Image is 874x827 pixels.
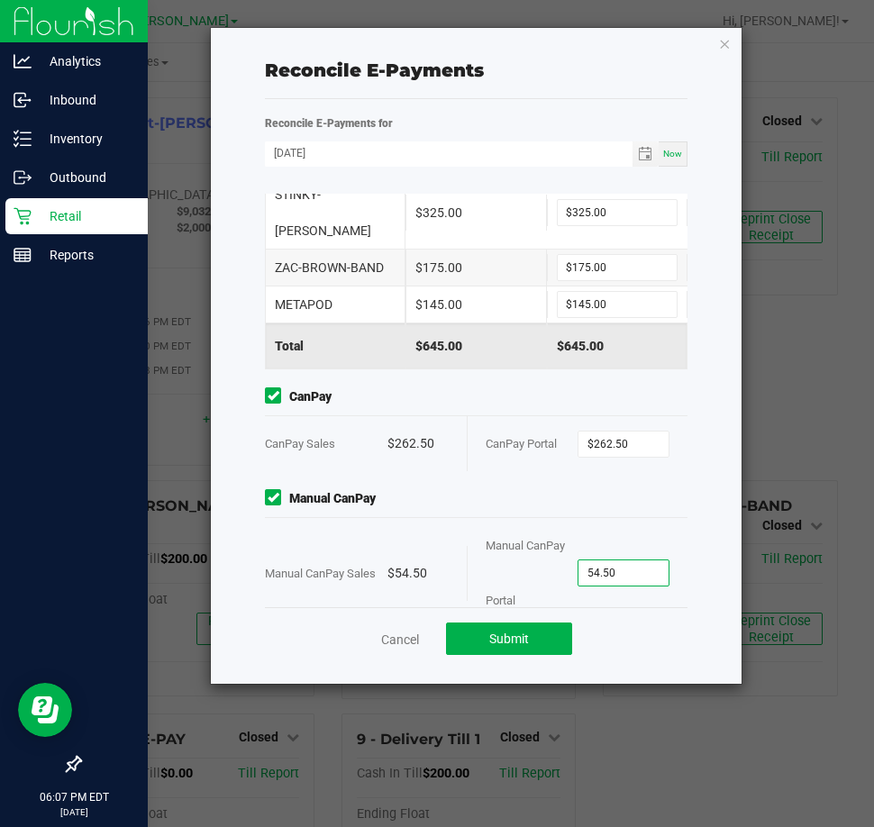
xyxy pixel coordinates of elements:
[265,57,687,84] div: Reconcile E-Payments
[265,286,405,323] div: METAPOD
[265,250,405,286] div: ZAC-BROWN-BAND
[633,141,659,167] span: Toggle calendar
[32,50,140,72] p: Analytics
[14,246,32,264] inline-svg: Reports
[486,437,557,450] span: CanPay Portal
[405,195,546,231] div: $325.00
[663,149,682,159] span: Now
[8,789,140,805] p: 06:07 PM EDT
[405,250,546,286] div: $175.00
[14,91,32,109] inline-svg: Inbound
[486,539,565,607] span: Manual CanPay Portal
[405,286,546,323] div: $145.00
[265,567,376,580] span: Manual CanPay Sales
[14,52,32,70] inline-svg: Analytics
[289,489,376,508] strong: Manual CanPay
[265,387,289,406] form-toggle: Include in reconciliation
[265,489,289,508] form-toggle: Include in reconciliation
[18,683,72,737] iframe: Resource center
[14,207,32,225] inline-svg: Retail
[32,89,140,111] p: Inbound
[32,244,140,266] p: Reports
[265,117,393,130] strong: Reconcile E-Payments for
[265,323,405,368] div: Total
[387,546,449,601] div: $54.50
[32,205,140,227] p: Retail
[381,631,419,649] a: Cancel
[32,128,140,150] p: Inventory
[289,387,332,406] strong: CanPay
[405,323,546,368] div: $645.00
[14,168,32,186] inline-svg: Outbound
[14,130,32,148] inline-svg: Inventory
[265,141,633,164] input: Date
[8,805,140,819] p: [DATE]
[32,167,140,188] p: Outbound
[265,437,335,450] span: CanPay Sales
[387,416,449,471] div: $262.50
[446,623,572,655] button: Submit
[547,323,687,368] div: $645.00
[489,632,529,646] span: Submit
[265,177,405,249] div: STINKY-[PERSON_NAME]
